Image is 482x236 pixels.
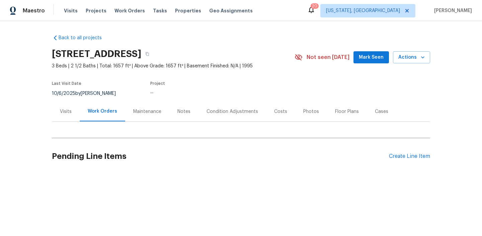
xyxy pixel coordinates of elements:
[150,90,279,94] div: ...
[207,108,258,115] div: Condition Adjustments
[52,35,116,41] a: Back to all projects
[60,108,72,115] div: Visits
[389,153,430,160] div: Create Line Item
[274,108,287,115] div: Costs
[86,7,106,14] span: Projects
[133,108,161,115] div: Maintenance
[52,91,75,96] span: 10/6/2025
[353,51,389,64] button: Mark Seen
[114,7,145,14] span: Work Orders
[431,7,472,14] span: [PERSON_NAME]
[393,51,430,64] button: Actions
[52,51,141,57] h2: [STREET_ADDRESS]
[209,7,253,14] span: Geo Assignments
[153,8,167,13] span: Tasks
[303,108,319,115] div: Photos
[52,90,124,98] div: by [PERSON_NAME]
[150,81,165,85] span: Project
[52,141,389,172] h2: Pending Line Items
[23,7,45,14] span: Maestro
[359,53,384,62] span: Mark Seen
[64,7,78,14] span: Visits
[375,108,388,115] div: Cases
[335,108,359,115] div: Floor Plans
[326,7,400,14] span: [US_STATE], [GEOGRAPHIC_DATA]
[307,54,349,61] span: Not seen [DATE]
[398,53,425,62] span: Actions
[177,108,190,115] div: Notes
[175,7,201,14] span: Properties
[52,63,295,69] span: 3 Beds | 2 1/2 Baths | Total: 1657 ft² | Above Grade: 1657 ft² | Basement Finished: N/A | 1995
[141,48,153,60] button: Copy Address
[312,3,317,9] div: 20
[52,81,81,85] span: Last Visit Date
[88,108,117,115] div: Work Orders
